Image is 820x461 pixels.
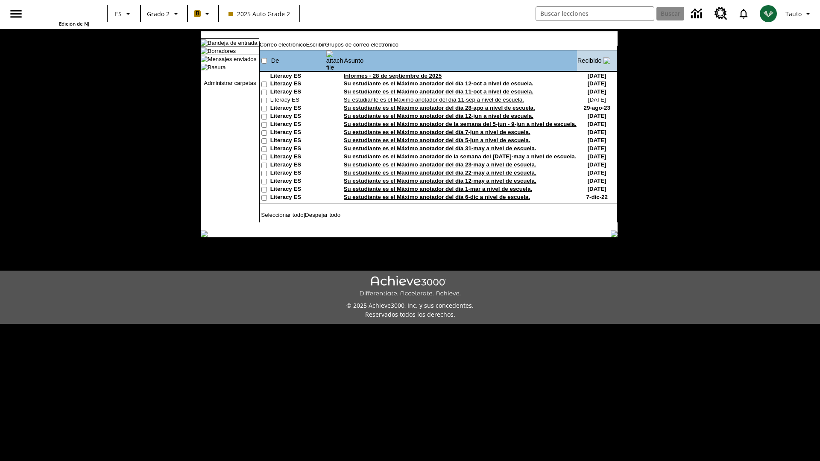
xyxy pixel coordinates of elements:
[204,80,256,86] a: Administrar carpetas
[270,145,326,153] td: Literacy ES
[270,194,326,202] td: Literacy ES
[270,178,326,186] td: Literacy ES
[344,194,530,200] a: Su estudiante es el Máximo anotador del día 6-dic a nivel de escuela.
[208,56,256,62] a: Mensajes enviados
[325,41,398,48] a: Grupos de correo electrónico
[588,153,606,160] nobr: [DATE]
[785,9,802,18] span: Tauto
[115,9,122,18] span: ES
[201,39,208,46] img: folder_icon_pick.gif
[584,105,610,111] nobr: 29-ago-23
[577,57,602,64] a: Recibido
[270,169,326,178] td: Literacy ES
[344,153,577,160] a: Su estudiante es el Máximo anotador de la semana del [DATE]-may a nivel de escuela.
[261,212,303,218] a: Seleccionar todo
[201,55,208,62] img: folder_icon.gif
[259,222,618,223] img: black_spacer.gif
[344,145,536,152] a: Su estudiante es el Máximo anotador del día 31-may a nivel de escuela.
[588,129,606,135] nobr: [DATE]
[709,2,732,25] a: Centro de recursos, Se abrirá en una pestaña nueva.
[732,3,755,25] a: Notificaciones
[588,186,606,192] nobr: [DATE]
[260,212,367,218] td: |
[344,88,533,95] a: Su estudiante es el Máximo anotador del día 11-oct a nivel de escuela.
[755,3,782,25] button: Escoja un nuevo avatar
[588,178,606,184] nobr: [DATE]
[270,88,326,96] td: Literacy ES
[270,113,326,121] td: Literacy ES
[270,96,326,105] td: Literacy ES
[588,113,606,119] nobr: [DATE]
[344,129,530,135] a: Su estudiante es el Máximo anotador del día 7-jun a nivel de escuela.
[588,137,606,143] nobr: [DATE]
[260,41,306,48] a: Correo electrónico
[611,230,618,237] img: table_footer_right.gif
[326,50,343,71] img: attach file
[344,105,535,111] a: Su estudiante es el Máximo anotador del día 28-ago a nivel de escuela.
[536,7,654,20] input: Buscar campo
[344,121,577,127] a: Su estudiante es el Máximo anotador de la semana del 5-jun - 9-jun a nivel de escuela.
[344,73,442,79] a: Informes - 28 de septiembre de 2025
[228,9,290,18] span: 2025 Auto Grade 2
[201,230,208,237] img: table_footer_left.gif
[270,105,326,113] td: Literacy ES
[686,2,709,26] a: Centro de información
[143,6,184,21] button: Grado: Grado 2, Elige un grado
[760,5,777,22] img: avatar image
[588,121,606,127] nobr: [DATE]
[344,137,530,143] a: Su estudiante es el Máximo anotador del día 5-jun a nivel de escuela.
[147,9,170,18] span: Grado 2
[586,194,608,200] nobr: 7-dic-22
[782,6,817,21] button: Perfil/Configuración
[270,153,326,161] td: Literacy ES
[190,6,216,21] button: Boost El color de la clase es anaranjado claro. Cambiar el color de la clase.
[270,129,326,137] td: Literacy ES
[344,113,533,119] a: Su estudiante es el Máximo anotador del día 12-jun a nivel de escuela.
[306,41,325,48] a: Escribir
[359,276,461,298] img: Achieve3000 Differentiate Accelerate Achieve
[344,161,536,168] a: Su estudiante es el Máximo anotador del día 23-may a nivel de escuela.
[208,40,257,46] a: Bandeja de entrada
[201,64,208,70] img: folder_icon.gif
[270,186,326,194] td: Literacy ES
[344,169,536,176] a: Su estudiante es el Máximo anotador del día 22-may a nivel de escuela.
[270,80,326,88] td: Literacy ES
[208,48,236,54] a: Borradores
[344,57,364,64] a: Asunto
[196,8,199,19] span: B
[270,161,326,169] td: Literacy ES
[344,96,524,103] a: Su estudiante es el Máximo anotador del día 11-sep a nivel de escuela.
[588,145,606,152] nobr: [DATE]
[3,1,29,26] button: Abrir el menú lateral
[344,178,536,184] a: Su estudiante es el Máximo anotador del día 12-may a nivel de escuela.
[110,6,138,21] button: Lenguaje: ES, Selecciona un idioma
[588,169,606,176] nobr: [DATE]
[201,47,208,54] img: folder_icon.gif
[588,96,606,103] nobr: [DATE]
[208,64,225,70] a: Basura
[305,212,340,218] a: Despejar todo
[271,57,279,64] a: De
[59,20,89,27] span: Edición de NJ
[344,80,533,87] a: Su estudiante es el Máximo anotador del día 12-oct a nivel de escuela.
[603,57,610,64] img: arrow_down.gif
[588,80,606,87] nobr: [DATE]
[588,88,606,95] nobr: [DATE]
[588,73,606,79] nobr: [DATE]
[344,186,532,192] a: Su estudiante es el Máximo anotador del día 1-mar a nivel de escuela.
[270,121,326,129] td: Literacy ES
[588,161,606,168] nobr: [DATE]
[270,73,326,80] td: Literacy ES
[34,3,89,27] div: Portada
[270,137,326,145] td: Literacy ES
